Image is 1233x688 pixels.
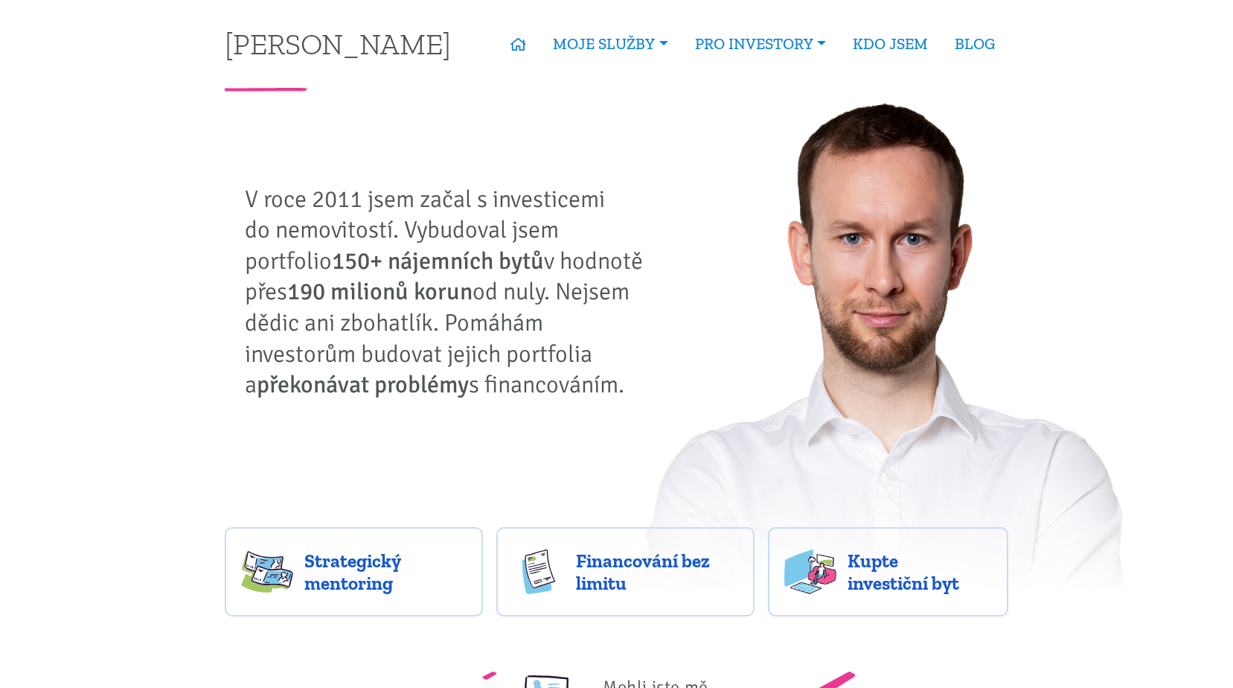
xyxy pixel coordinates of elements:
p: V roce 2011 jsem začal s investicemi do nemovitostí. Vybudoval jsem portfolio v hodnotě přes od n... [245,184,654,401]
span: Kupte investiční byt [848,550,992,594]
a: KDO JSEM [839,27,941,61]
strong: překonávat problémy [257,370,469,399]
a: PRO INVESTORY [682,27,839,61]
a: Kupte investiční byt [768,527,1008,617]
a: Strategický mentoring [225,527,483,617]
span: Strategický mentoring [304,550,467,594]
strong: 150+ nájemních bytů [332,246,544,275]
strong: 190 milionů korun [287,277,473,306]
span: Financování bez limitu [576,550,738,594]
a: [PERSON_NAME] [225,29,451,58]
img: strategy [241,550,293,594]
img: finance [513,550,565,594]
img: flats [784,550,836,594]
a: MOJE SLUŽBY [539,27,681,61]
a: Financování bez limitu [496,527,755,617]
a: BLOG [941,27,1008,61]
